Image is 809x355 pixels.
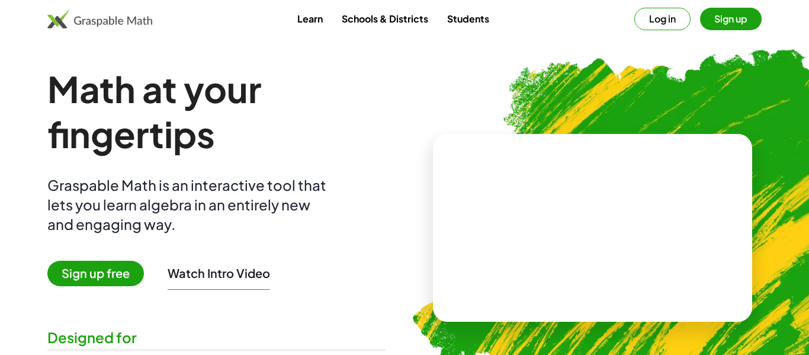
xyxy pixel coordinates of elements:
div: Graspable Math is an interactive tool that lets you learn algebra in an entirely new and engaging... [47,175,332,234]
video: What is this? This is dynamic math notation. Dynamic math notation plays a central role in how Gr... [504,184,682,273]
button: Sign up [700,8,762,30]
a: Students [438,8,499,30]
span: Sign up free [47,261,144,286]
div: Designed for [47,328,386,347]
a: Schools & Districts [332,8,438,30]
h1: Math at your fingertips [47,66,386,156]
a: Learn [288,8,332,30]
button: Log in [634,8,691,30]
button: Watch Intro Video [168,266,270,281]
